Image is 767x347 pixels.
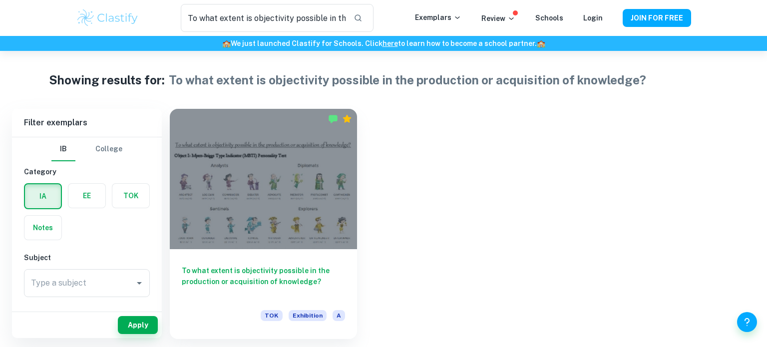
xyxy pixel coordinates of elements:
[68,184,105,208] button: EE
[24,166,150,177] h6: Category
[76,8,139,28] img: Clastify logo
[118,316,158,334] button: Apply
[181,4,346,32] input: Search for any exemplars...
[583,14,603,22] a: Login
[222,39,231,47] span: 🏫
[328,114,338,124] img: Marked
[623,9,691,27] button: JOIN FOR FREE
[170,109,357,339] a: To what extent is objectivity possible in the production or acquisition of knowledge?TOKExhibitionA
[342,114,352,124] div: Premium
[481,13,515,24] p: Review
[112,184,149,208] button: TOK
[261,310,283,321] span: TOK
[537,39,545,47] span: 🏫
[535,14,563,22] a: Schools
[333,310,345,321] span: A
[24,252,150,263] h6: Subject
[383,39,398,47] a: here
[24,216,61,240] button: Notes
[737,312,757,332] button: Help and Feedback
[182,265,345,298] h6: To what extent is objectivity possible in the production or acquisition of knowledge?
[415,12,461,23] p: Exemplars
[12,109,162,137] h6: Filter exemplars
[49,71,165,89] h1: Showing results for:
[2,38,765,49] h6: We just launched Clastify for Schools. Click to learn how to become a school partner.
[95,137,122,161] button: College
[25,184,61,208] button: IA
[169,71,646,89] h1: To what extent is objectivity possible in the production or acquisition of knowledge?
[51,137,75,161] button: IB
[132,276,146,290] button: Open
[51,137,122,161] div: Filter type choice
[289,310,327,321] span: Exhibition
